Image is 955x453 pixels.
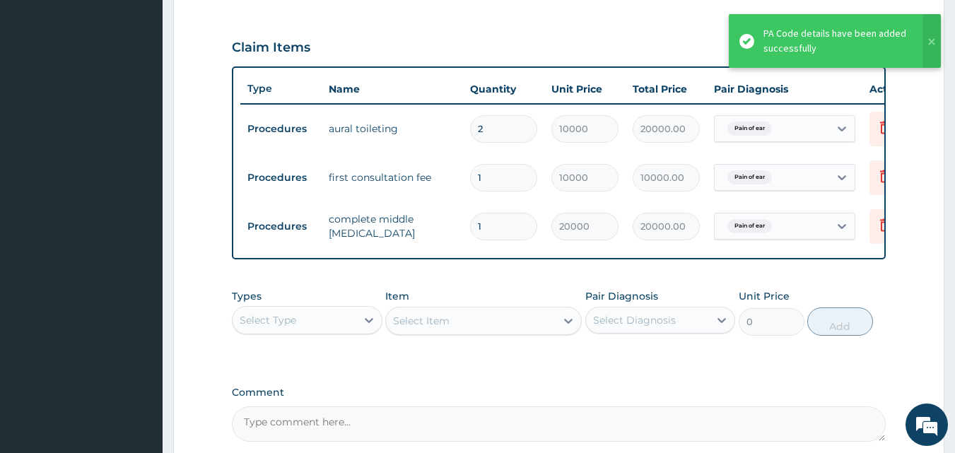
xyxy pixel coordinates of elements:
span: Pain of ear [727,170,772,184]
th: Pair Diagnosis [707,75,862,103]
td: aural toileting [322,114,463,143]
img: d_794563401_company_1708531726252_794563401 [26,71,57,106]
div: Minimize live chat window [232,7,266,41]
td: Procedures [240,116,322,142]
td: Procedures [240,213,322,240]
th: Type [240,76,322,102]
span: Pain of ear [727,122,772,136]
div: Select Type [240,313,296,327]
td: first consultation fee [322,163,463,192]
h3: Claim Items [232,40,310,56]
div: Chat with us now [74,79,238,98]
label: Item [385,289,409,303]
label: Types [232,290,262,302]
div: Select Diagnosis [593,313,676,327]
th: Name [322,75,463,103]
th: Unit Price [544,75,626,103]
span: Pain of ear [727,219,772,233]
th: Quantity [463,75,544,103]
td: complete middle [MEDICAL_DATA] [322,205,463,247]
label: Pair Diagnosis [585,289,658,303]
th: Actions [862,75,933,103]
div: PA Code details have been added successfully [763,26,909,56]
label: Comment [232,387,886,399]
span: We're online! [82,136,195,279]
textarea: Type your message and hit 'Enter' [7,302,269,352]
button: Add [807,307,873,336]
label: Unit Price [739,289,790,303]
th: Total Price [626,75,707,103]
td: Procedures [240,165,322,191]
